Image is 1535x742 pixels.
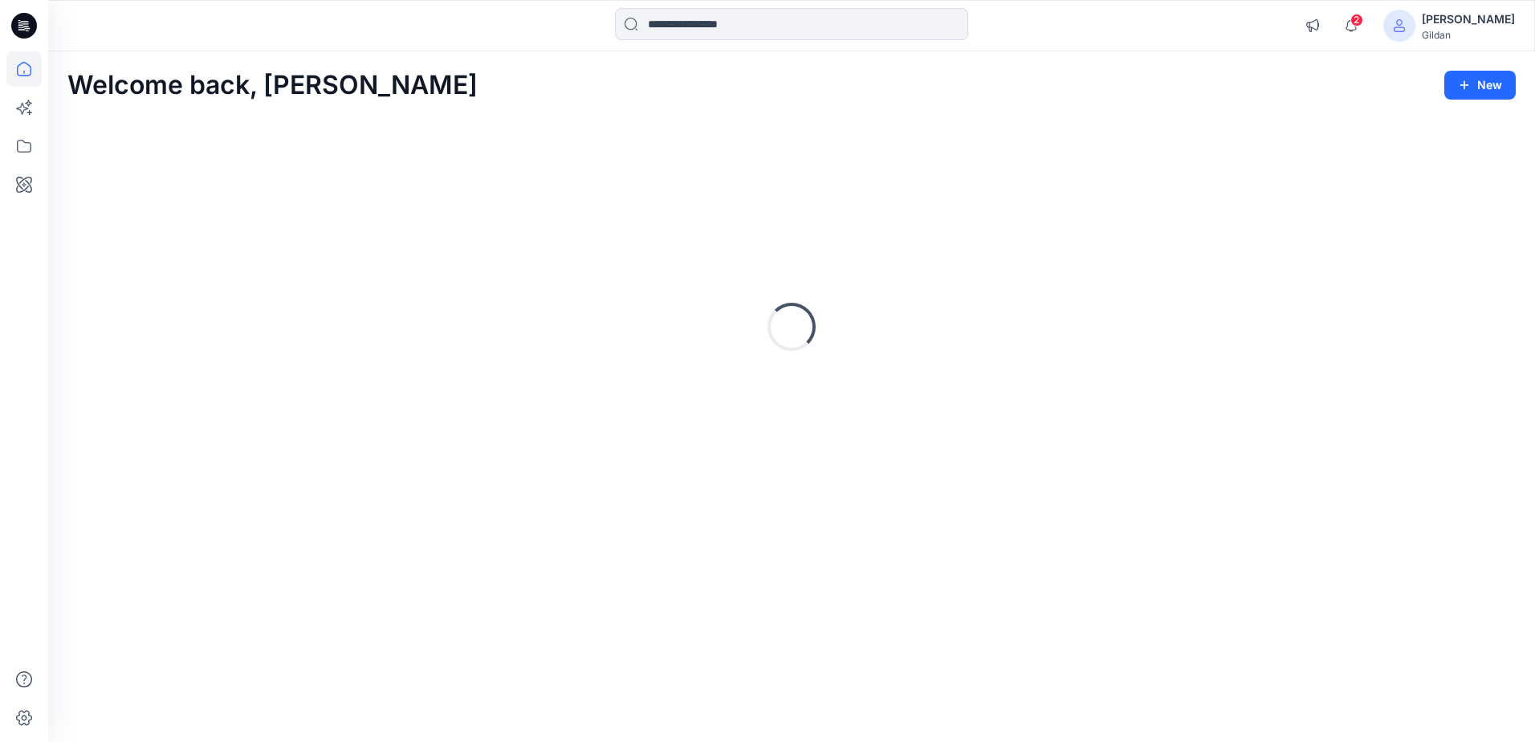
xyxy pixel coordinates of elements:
[1350,14,1363,26] span: 2
[1393,19,1406,32] svg: avatar
[1422,10,1515,29] div: [PERSON_NAME]
[1444,71,1516,100] button: New
[1422,29,1515,41] div: Gildan
[67,71,478,100] h2: Welcome back, [PERSON_NAME]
